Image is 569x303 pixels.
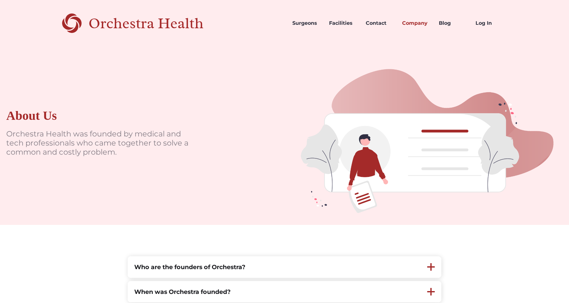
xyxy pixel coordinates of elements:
[88,17,226,30] div: Orchestra Health
[361,13,397,34] a: Contact
[287,13,324,34] a: Surgeons
[134,263,245,271] strong: Who are the founders of Orchestra?
[6,130,194,157] p: Orchestra Health was founded by medical and tech professionals who came together to solve a commo...
[434,13,471,34] a: Blog
[324,13,361,34] a: Facilities
[62,13,226,34] a: Orchestra Health
[6,108,57,123] div: About Us
[397,13,434,34] a: Company
[471,13,507,34] a: Log In
[284,46,569,225] img: doctors
[134,288,231,295] strong: When was Orchestra founded?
